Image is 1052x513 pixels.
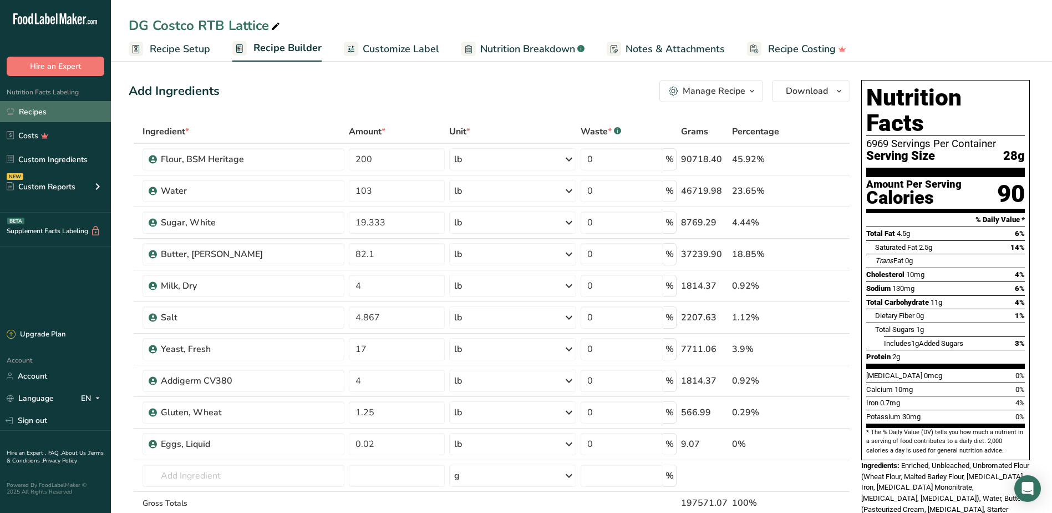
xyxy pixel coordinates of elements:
[454,279,462,293] div: lb
[866,284,891,293] span: Sodium
[1015,270,1025,279] span: 4%
[1003,149,1025,163] span: 28g
[607,37,725,62] a: Notes & Attachments
[454,216,462,229] div: lb
[924,371,942,380] span: 0mcg
[344,37,439,62] a: Customize Label
[931,298,942,306] span: 11g
[884,339,963,348] span: Includes Added Sugars
[732,437,797,451] div: 0%
[997,179,1025,209] div: 90
[681,374,728,388] div: 1814.37
[732,248,797,261] div: 18.85%
[454,374,462,388] div: lb
[129,37,210,62] a: Recipe Setup
[1010,243,1025,252] span: 14%
[161,279,299,293] div: Milk, Dry
[732,343,797,356] div: 3.9%
[772,80,850,102] button: Download
[454,248,462,261] div: lb
[143,125,189,138] span: Ingredient
[681,437,728,451] div: 9.07
[129,82,220,100] div: Add Ingredients
[732,374,797,388] div: 0.92%
[866,190,962,206] div: Calories
[143,465,344,487] input: Add Ingredient
[681,125,708,138] span: Grams
[866,149,935,163] span: Serving Size
[866,138,1025,149] div: 6969 Servings Per Container
[866,179,962,190] div: Amount Per Serving
[1015,413,1025,421] span: 0%
[454,184,462,198] div: lb
[1015,399,1025,407] span: 4%
[919,243,932,252] span: 2.5g
[161,184,299,198] div: Water
[875,325,914,334] span: Total Sugars
[1015,371,1025,380] span: 0%
[454,153,462,166] div: lb
[732,311,797,324] div: 1.12%
[1015,284,1025,293] span: 6%
[461,37,585,62] a: Nutrition Breakdown
[161,311,299,324] div: Salt
[875,256,893,265] i: Trans
[866,371,922,380] span: [MEDICAL_DATA]
[43,457,77,465] a: Privacy Policy
[902,413,921,421] span: 30mg
[480,42,575,57] span: Nutrition Breakdown
[7,329,65,340] div: Upgrade Plan
[454,311,462,324] div: lb
[454,406,462,419] div: lb
[1015,311,1025,320] span: 1%
[1015,298,1025,306] span: 4%
[732,279,797,293] div: 0.92%
[681,216,728,229] div: 8769.29
[897,229,910,238] span: 4.5g
[681,496,728,510] div: 197571.07
[7,57,104,76] button: Hire an Expert
[232,36,322,62] a: Recipe Builder
[161,153,299,166] div: Flour, BSM Heritage
[363,42,439,57] span: Customize Label
[129,16,282,36] div: DG Costco RTB Lattice
[866,85,1025,136] h1: Nutrition Facts
[7,482,104,495] div: Powered By FoodLabelMaker © 2025 All Rights Reserved
[143,497,344,509] div: Gross Totals
[7,389,54,408] a: Language
[7,181,75,193] div: Custom Reports
[7,449,104,465] a: Terms & Conditions .
[1015,385,1025,394] span: 0%
[866,385,893,394] span: Calcium
[911,339,919,348] span: 1g
[892,284,914,293] span: 130mg
[161,216,299,229] div: Sugar, White
[866,353,891,361] span: Protein
[861,461,899,470] span: Ingredients:
[681,184,728,198] div: 46719.98
[768,42,836,57] span: Recipe Costing
[916,325,924,334] span: 1g
[732,153,797,166] div: 45.92%
[1014,475,1041,502] div: Open Intercom Messenger
[875,256,903,265] span: Fat
[786,84,828,98] span: Download
[454,437,462,451] div: lb
[732,184,797,198] div: 23.65%
[681,248,728,261] div: 37239.90
[875,311,914,320] span: Dietary Fiber
[681,343,728,356] div: 7711.06
[161,374,299,388] div: Addigerm CV380
[866,270,904,279] span: Cholesterol
[732,125,779,138] span: Percentage
[161,248,299,261] div: Butter, [PERSON_NAME]
[1015,339,1025,348] span: 3%
[7,449,46,457] a: Hire an Expert .
[161,406,299,419] div: Gluten, Wheat
[866,213,1025,227] section: % Daily Value *
[253,41,322,56] span: Recipe Builder
[659,80,763,102] button: Manage Recipe
[866,298,929,306] span: Total Carbohydrate
[150,42,210,57] span: Recipe Setup
[681,279,728,293] div: 1814.37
